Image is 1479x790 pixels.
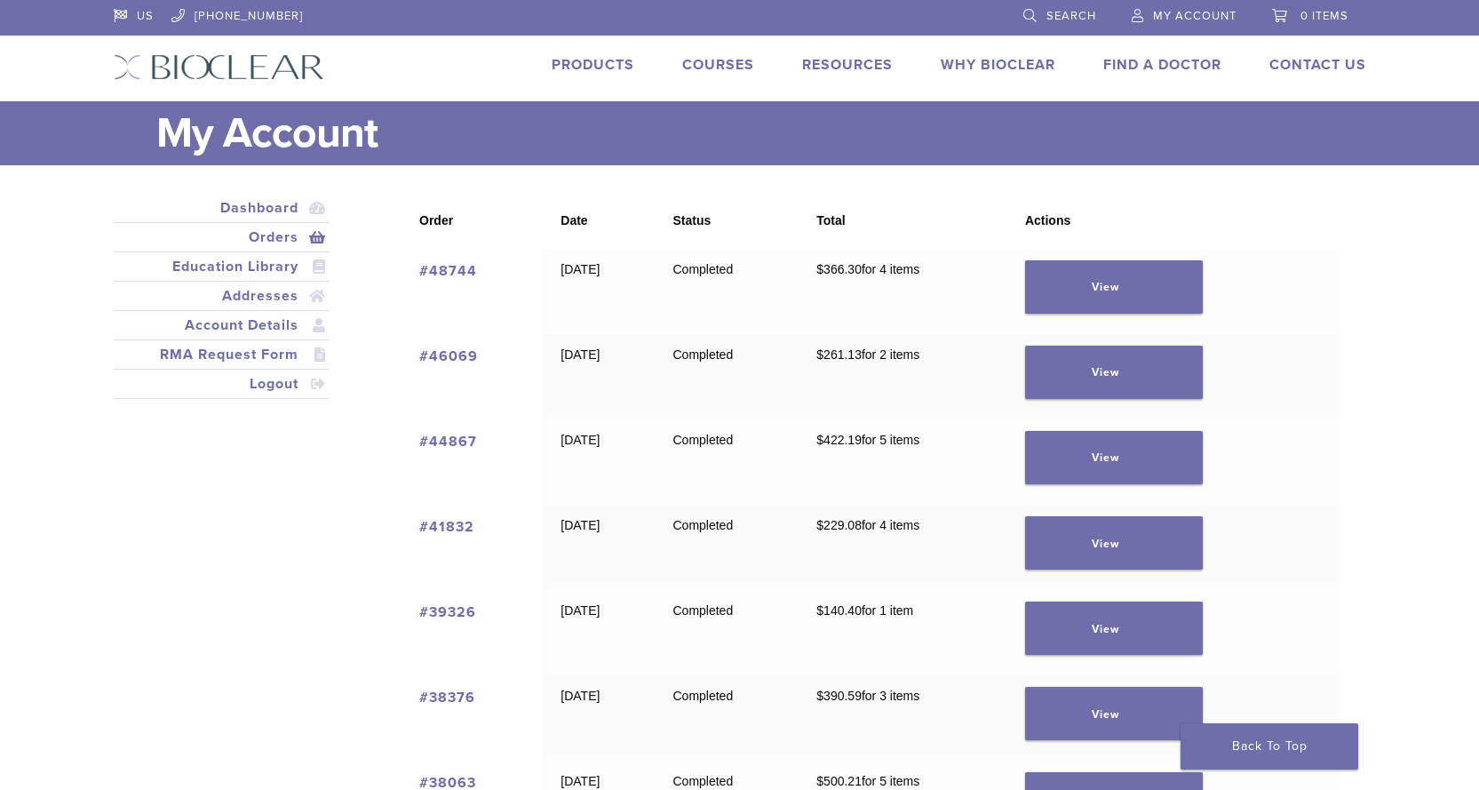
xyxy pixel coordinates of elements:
span: Status [672,213,711,227]
span: 366.30 [816,262,862,276]
span: 229.08 [816,518,862,532]
span: 140.40 [816,603,862,618]
a: Orders [117,227,327,248]
a: Why Bioclear [941,56,1055,74]
a: View order number 41832 [419,518,474,536]
a: Courses [682,56,754,74]
td: Completed [656,674,799,760]
span: Actions [1025,213,1070,227]
td: Completed [656,333,799,419]
time: [DATE] [561,433,600,447]
td: for 1 item [799,589,1007,674]
a: View order 44867 [1025,431,1203,484]
span: Total [816,213,845,227]
a: Back To Top [1181,723,1358,770]
a: Find A Doctor [1103,56,1221,74]
span: $ [816,262,823,276]
a: Products [552,56,634,74]
span: 390.59 [816,689,862,703]
a: View order number 44867 [419,433,477,451]
span: $ [816,603,823,618]
time: [DATE] [561,262,600,276]
td: Completed [656,419,799,504]
a: View order 41832 [1025,516,1203,570]
td: for 3 items [799,674,1007,760]
a: View order 39326 [1025,602,1203,655]
a: View order 46069 [1025,346,1203,399]
span: 0 items [1300,9,1348,23]
a: Contact Us [1269,56,1366,74]
nav: Account pages [114,194,330,420]
span: Order [419,213,453,227]
td: for 4 items [799,504,1007,589]
time: [DATE] [561,689,600,703]
a: View order 38376 [1025,687,1203,740]
img: Bioclear [114,54,324,80]
a: Resources [802,56,893,74]
td: Completed [656,504,799,589]
span: $ [816,347,823,362]
a: View order 48744 [1025,260,1203,314]
a: View order number 38376 [419,689,475,706]
span: 500.21 [816,774,862,788]
a: Account Details [117,315,327,336]
span: My Account [1153,9,1236,23]
a: View order number 46069 [419,347,478,365]
td: for 4 items [799,248,1007,333]
span: $ [816,774,823,788]
time: [DATE] [561,518,600,532]
time: [DATE] [561,603,600,618]
time: [DATE] [561,347,600,362]
a: Education Library [117,256,327,277]
a: RMA Request Form [117,344,327,365]
a: View order number 39326 [419,603,476,621]
td: for 5 items [799,419,1007,504]
span: Search [1046,9,1096,23]
a: View order number 48744 [419,262,477,280]
td: for 2 items [799,333,1007,419]
span: $ [816,518,823,532]
a: Logout [117,373,327,395]
a: Addresses [117,285,327,307]
span: 261.13 [816,347,862,362]
time: [DATE] [561,774,600,788]
td: Completed [656,589,799,674]
h1: My Account [156,101,1366,165]
span: $ [816,689,823,703]
span: $ [816,433,823,447]
td: Completed [656,248,799,333]
span: Date [561,213,587,227]
a: Dashboard [117,197,327,219]
span: 422.19 [816,433,862,447]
